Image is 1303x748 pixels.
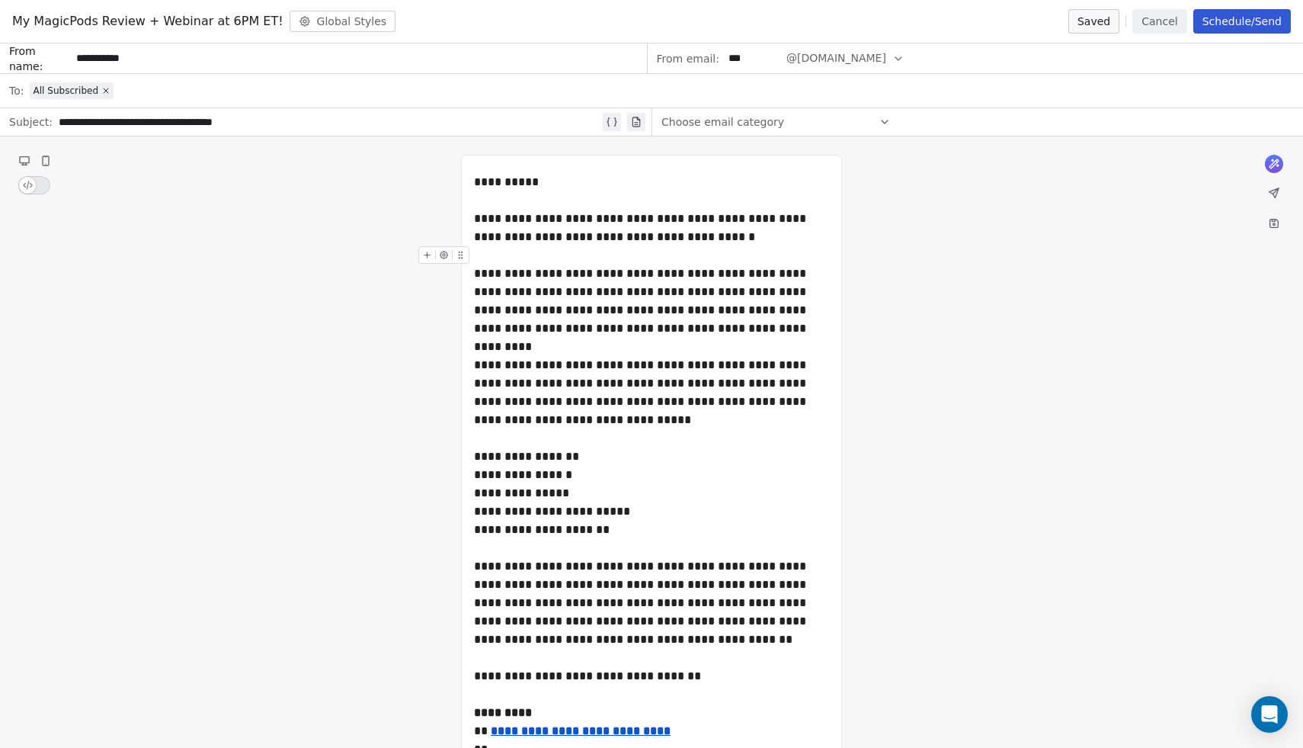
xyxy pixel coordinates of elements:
[1068,9,1119,34] button: Saved
[1132,9,1186,34] button: Cancel
[1251,696,1288,733] div: Open Intercom Messenger
[9,43,70,74] span: From name:
[9,83,24,98] span: To:
[1193,9,1291,34] button: Schedule/Send
[12,12,283,30] span: My MagicPods Review + Webinar at 6PM ET!
[9,114,53,134] span: Subject:
[661,114,784,130] span: Choose email category
[290,11,396,32] button: Global Styles
[33,85,98,97] span: All Subscribed
[657,51,719,66] span: From email:
[786,50,886,66] span: @[DOMAIN_NAME]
